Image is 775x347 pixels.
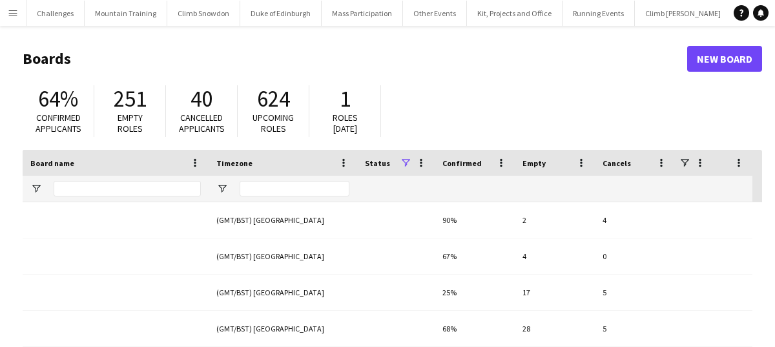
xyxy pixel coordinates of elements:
[118,112,143,134] span: Empty roles
[209,238,357,274] div: (GMT/BST) [GEOGRAPHIC_DATA]
[240,181,349,196] input: Timezone Filter Input
[595,202,675,238] div: 4
[38,85,78,113] span: 64%
[467,1,563,26] button: Kit, Projects and Office
[333,112,358,134] span: Roles [DATE]
[167,1,240,26] button: Climb Snowdon
[435,202,515,238] div: 90%
[191,85,212,113] span: 40
[435,275,515,310] div: 25%
[595,311,675,346] div: 5
[85,1,167,26] button: Mountain Training
[403,1,467,26] button: Other Events
[26,1,85,26] button: Challenges
[209,275,357,310] div: (GMT/BST) [GEOGRAPHIC_DATA]
[687,46,762,72] a: New Board
[209,311,357,346] div: (GMT/BST) [GEOGRAPHIC_DATA]
[515,202,595,238] div: 2
[322,1,403,26] button: Mass Participation
[442,158,482,168] span: Confirmed
[435,311,515,346] div: 68%
[365,158,390,168] span: Status
[114,85,147,113] span: 251
[595,275,675,310] div: 5
[515,311,595,346] div: 28
[216,183,228,195] button: Open Filter Menu
[435,238,515,274] div: 67%
[209,202,357,238] div: (GMT/BST) [GEOGRAPHIC_DATA]
[595,238,675,274] div: 0
[30,158,74,168] span: Board name
[257,85,290,113] span: 624
[30,183,42,195] button: Open Filter Menu
[23,49,687,68] h1: Boards
[603,158,631,168] span: Cancels
[240,1,322,26] button: Duke of Edinburgh
[515,238,595,274] div: 4
[216,158,253,168] span: Timezone
[253,112,294,134] span: Upcoming roles
[340,85,351,113] span: 1
[54,181,201,196] input: Board name Filter Input
[36,112,81,134] span: Confirmed applicants
[179,112,225,134] span: Cancelled applicants
[563,1,635,26] button: Running Events
[635,1,732,26] button: Climb [PERSON_NAME]
[515,275,595,310] div: 17
[522,158,546,168] span: Empty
